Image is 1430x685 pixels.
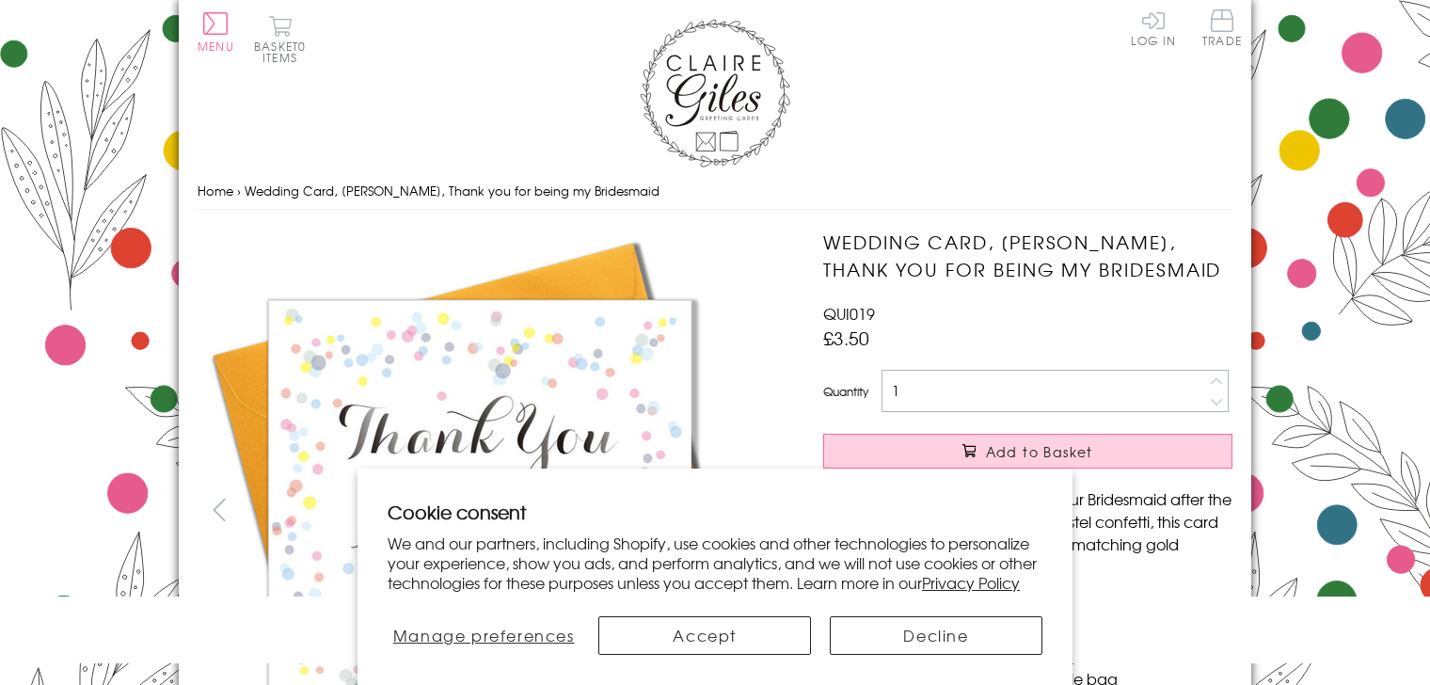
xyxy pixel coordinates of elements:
[254,15,306,63] button: Basket0 items
[198,182,233,199] a: Home
[237,182,241,199] span: ›
[598,616,811,655] button: Accept
[198,172,1232,211] nav: breadcrumbs
[262,38,306,66] span: 0 items
[986,442,1093,461] span: Add to Basket
[922,571,1020,594] a: Privacy Policy
[1202,9,1242,50] a: Trade
[830,616,1042,655] button: Decline
[1131,9,1176,46] a: Log In
[823,302,875,325] span: QUI019
[388,534,1042,592] p: We and our partners, including Shopify, use cookies and other technologies to personalize your ex...
[1202,9,1242,46] span: Trade
[198,38,234,55] span: Menu
[823,325,869,351] span: £3.50
[245,182,659,199] span: Wedding Card, [PERSON_NAME], Thank you for being my Bridesmaid
[198,488,240,531] button: prev
[393,624,575,646] span: Manage preferences
[388,499,1042,525] h2: Cookie consent
[823,229,1232,283] h1: Wedding Card, [PERSON_NAME], Thank you for being my Bridesmaid
[640,19,790,167] img: Claire Giles Greetings Cards
[388,616,580,655] button: Manage preferences
[823,383,868,400] label: Quantity
[823,434,1232,469] button: Add to Basket
[198,12,234,52] button: Menu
